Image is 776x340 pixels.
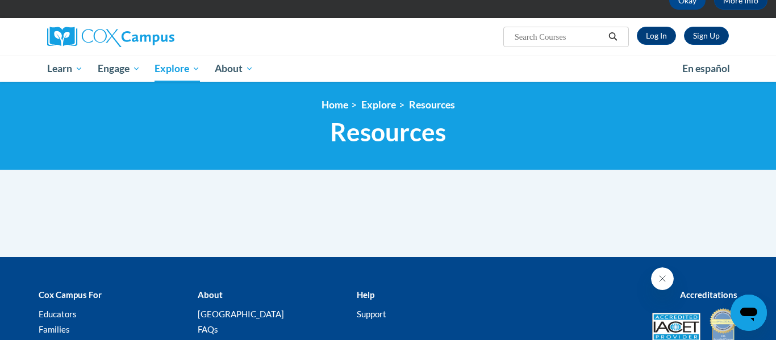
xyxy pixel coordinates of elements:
button: Search [604,30,621,44]
a: Explore [361,99,396,111]
a: Register [684,27,729,45]
b: Cox Campus For [39,289,102,300]
iframe: Close message [651,267,674,290]
a: FAQs [198,324,218,334]
a: Home [322,99,348,111]
a: Learn [40,56,90,82]
a: Support [357,309,386,319]
a: Resources [409,99,455,111]
a: About [207,56,261,82]
span: Engage [98,62,140,75]
a: Log In [637,27,676,45]
span: Hi. How can we help? [7,8,92,17]
span: About [215,62,253,75]
iframe: Button to launch messaging window [731,295,767,331]
a: Engage [90,56,148,82]
a: [GEOGRAPHIC_DATA] [198,309,284,319]
span: En español [682,62,730,74]
b: About [198,289,223,300]
a: Educators [39,309,77,319]
a: Families [39,324,70,334]
span: Learn [47,62,83,75]
span: Explore [155,62,200,75]
b: Help [357,289,374,300]
a: Explore [147,56,207,82]
span: Resources [330,117,446,147]
b: Accreditations [680,289,737,300]
a: En español [675,57,737,81]
input: Search Courses [514,30,604,44]
div: Main menu [30,56,746,82]
a: Cox Campus [47,27,263,47]
img: Cox Campus [47,27,174,47]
